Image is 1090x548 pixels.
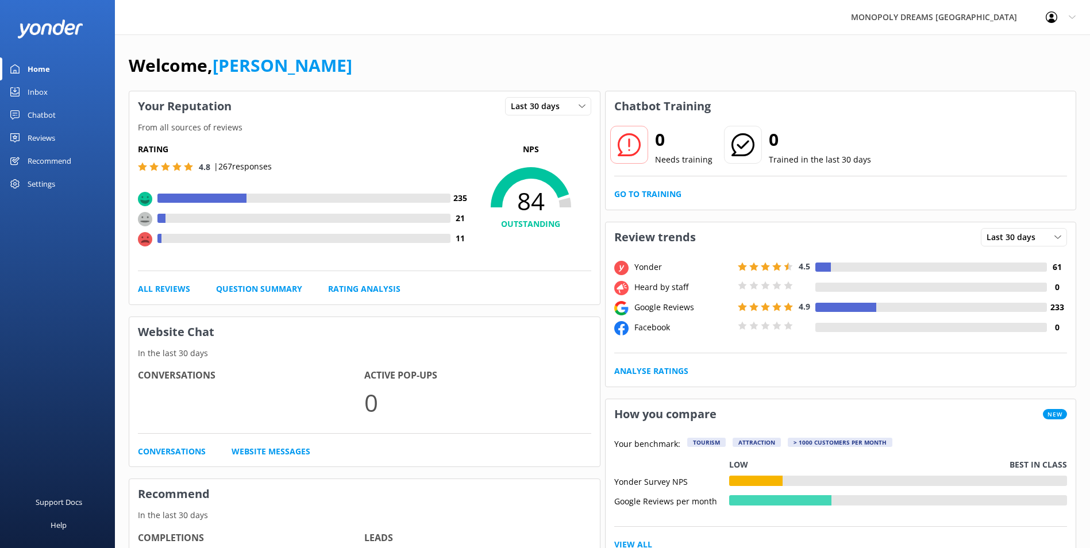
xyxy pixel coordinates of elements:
[213,53,352,77] a: [PERSON_NAME]
[511,100,567,113] span: Last 30 days
[471,187,591,215] span: 84
[606,91,719,121] h3: Chatbot Training
[631,281,735,294] div: Heard by staff
[138,283,190,295] a: All Reviews
[1047,281,1067,294] h4: 0
[788,438,892,447] div: > 1000 customers per month
[471,218,591,230] h4: OUTSTANDING
[216,283,302,295] a: Question Summary
[606,222,704,252] h3: Review trends
[1010,458,1067,471] p: Best in class
[733,438,781,447] div: Attraction
[614,438,680,451] p: Your benchmark:
[364,368,591,383] h4: Active Pop-ups
[129,91,240,121] h3: Your Reputation
[51,514,67,537] div: Help
[614,365,688,377] a: Analyse Ratings
[28,57,50,80] div: Home
[364,383,591,422] p: 0
[129,479,600,509] h3: Recommend
[129,509,600,522] p: In the last 30 days
[614,495,729,505] div: Google Reviews per month
[138,531,364,546] h4: Completions
[138,445,206,458] a: Conversations
[799,261,810,272] span: 4.5
[214,160,272,173] p: | 267 responses
[631,321,735,334] div: Facebook
[987,231,1042,244] span: Last 30 days
[1043,409,1067,419] span: New
[199,161,210,172] span: 4.8
[655,153,712,166] p: Needs training
[606,399,725,429] h3: How you compare
[138,143,471,156] h5: Rating
[129,347,600,360] p: In the last 30 days
[138,368,364,383] h4: Conversations
[631,301,735,314] div: Google Reviews
[28,149,71,172] div: Recommend
[129,317,600,347] h3: Website Chat
[17,20,83,38] img: yonder-white-logo.png
[655,126,712,153] h2: 0
[769,126,871,153] h2: 0
[799,301,810,312] span: 4.9
[328,283,400,295] a: Rating Analysis
[450,212,471,225] h4: 21
[232,445,310,458] a: Website Messages
[28,103,56,126] div: Chatbot
[729,458,748,471] p: Low
[450,192,471,204] h4: 235
[364,531,591,546] h4: Leads
[36,491,82,514] div: Support Docs
[471,143,591,156] p: NPS
[1047,261,1067,273] h4: 61
[28,80,48,103] div: Inbox
[687,438,726,447] div: Tourism
[769,153,871,166] p: Trained in the last 30 days
[1047,301,1067,314] h4: 233
[28,126,55,149] div: Reviews
[614,188,681,200] a: Go to Training
[450,232,471,245] h4: 11
[129,52,352,79] h1: Welcome,
[614,476,729,486] div: Yonder Survey NPS
[631,261,735,273] div: Yonder
[28,172,55,195] div: Settings
[129,121,600,134] p: From all sources of reviews
[1047,321,1067,334] h4: 0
